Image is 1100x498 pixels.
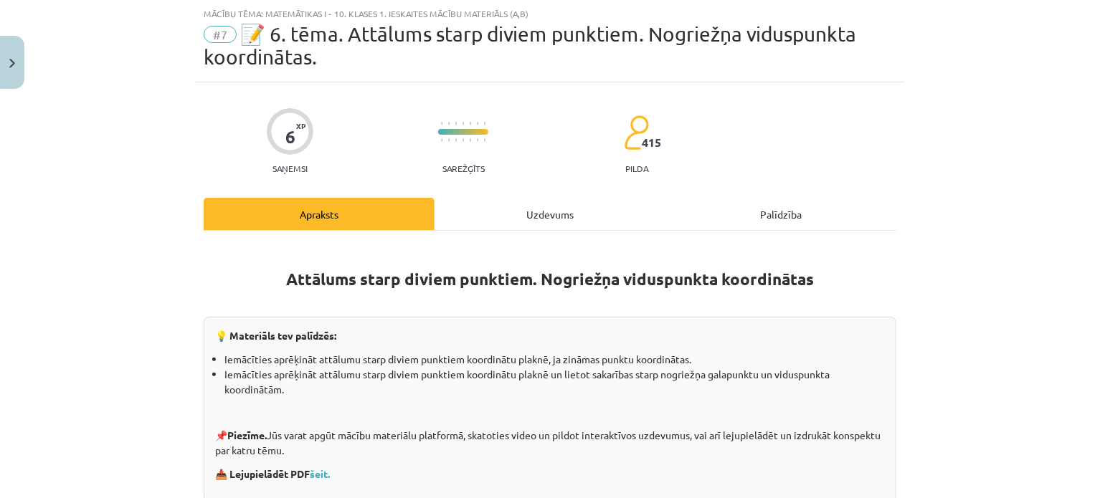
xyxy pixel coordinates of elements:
li: Iemācīties aprēķināt attālumu starp diviem punktiem koordinātu plaknē, ja zināmas punktu koordinā... [224,352,885,367]
div: Uzdevums [435,198,665,230]
strong: Attālums starp diviem punktiem. Nogriežņa viduspunkta koordinātas [286,269,814,289]
strong: 💡 Materiāls tev palīdzēs: [215,329,336,342]
div: Mācību tēma: Matemātikas i - 10. klases 1. ieskaites mācību materiāls (a,b) [204,9,896,19]
span: 415 [642,136,661,149]
img: icon-short-line-57e1e144782c952c97e751825c79c345078a6d821885a25fce030b3d8c18986b.svg [484,122,485,125]
p: Sarežģīts [442,163,485,173]
strong: Piezīme. [227,428,267,441]
div: Apraksts [204,198,435,230]
img: icon-short-line-57e1e144782c952c97e751825c79c345078a6d821885a25fce030b3d8c18986b.svg [441,122,442,125]
div: Palīdzība [665,198,896,230]
img: icon-short-line-57e1e144782c952c97e751825c79c345078a6d821885a25fce030b3d8c18986b.svg [477,122,478,125]
img: icon-short-line-57e1e144782c952c97e751825c79c345078a6d821885a25fce030b3d8c18986b.svg [484,138,485,142]
span: XP [296,122,305,130]
img: icon-short-line-57e1e144782c952c97e751825c79c345078a6d821885a25fce030b3d8c18986b.svg [455,122,457,125]
span: #7 [204,26,237,43]
p: Saņemsi [267,163,313,173]
img: icon-short-line-57e1e144782c952c97e751825c79c345078a6d821885a25fce030b3d8c18986b.svg [448,138,450,142]
img: icon-short-line-57e1e144782c952c97e751825c79c345078a6d821885a25fce030b3d8c18986b.svg [441,138,442,142]
img: icon-short-line-57e1e144782c952c97e751825c79c345078a6d821885a25fce030b3d8c18986b.svg [477,138,478,142]
img: icon-short-line-57e1e144782c952c97e751825c79c345078a6d821885a25fce030b3d8c18986b.svg [463,138,464,142]
img: students-c634bb4e5e11cddfef0936a35e636f08e4e9abd3cc4e673bd6f9a4125e45ecb1.svg [624,115,649,150]
p: 📌 Jūs varat apgūt mācību materiālu platformā, skatoties video un pildot interaktīvos uzdevumus, v... [215,428,885,458]
img: icon-short-line-57e1e144782c952c97e751825c79c345078a6d821885a25fce030b3d8c18986b.svg [470,138,471,142]
span: 📝 6. tēma. Attālums starp diviem punktiem. Nogriežņa viduspunkta koordinātas. [204,22,856,69]
img: icon-short-line-57e1e144782c952c97e751825c79c345078a6d821885a25fce030b3d8c18986b.svg [455,138,457,142]
img: icon-short-line-57e1e144782c952c97e751825c79c345078a6d821885a25fce030b3d8c18986b.svg [448,122,450,125]
img: icon-short-line-57e1e144782c952c97e751825c79c345078a6d821885a25fce030b3d8c18986b.svg [463,122,464,125]
div: 6 [285,127,295,147]
p: pilda [625,163,648,173]
strong: 📥 Lejupielādēt PDF [215,467,332,480]
img: icon-close-lesson-0947bae3869378f0d4975bcd49f059093ad1ed9edebbc8119c70593378902aed.svg [9,59,15,68]
li: Iemācīties aprēķināt attālumu starp diviem punktiem koordinātu plaknē un lietot sakarības starp n... [224,367,885,397]
img: icon-short-line-57e1e144782c952c97e751825c79c345078a6d821885a25fce030b3d8c18986b.svg [470,122,471,125]
a: šeit. [310,467,330,480]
